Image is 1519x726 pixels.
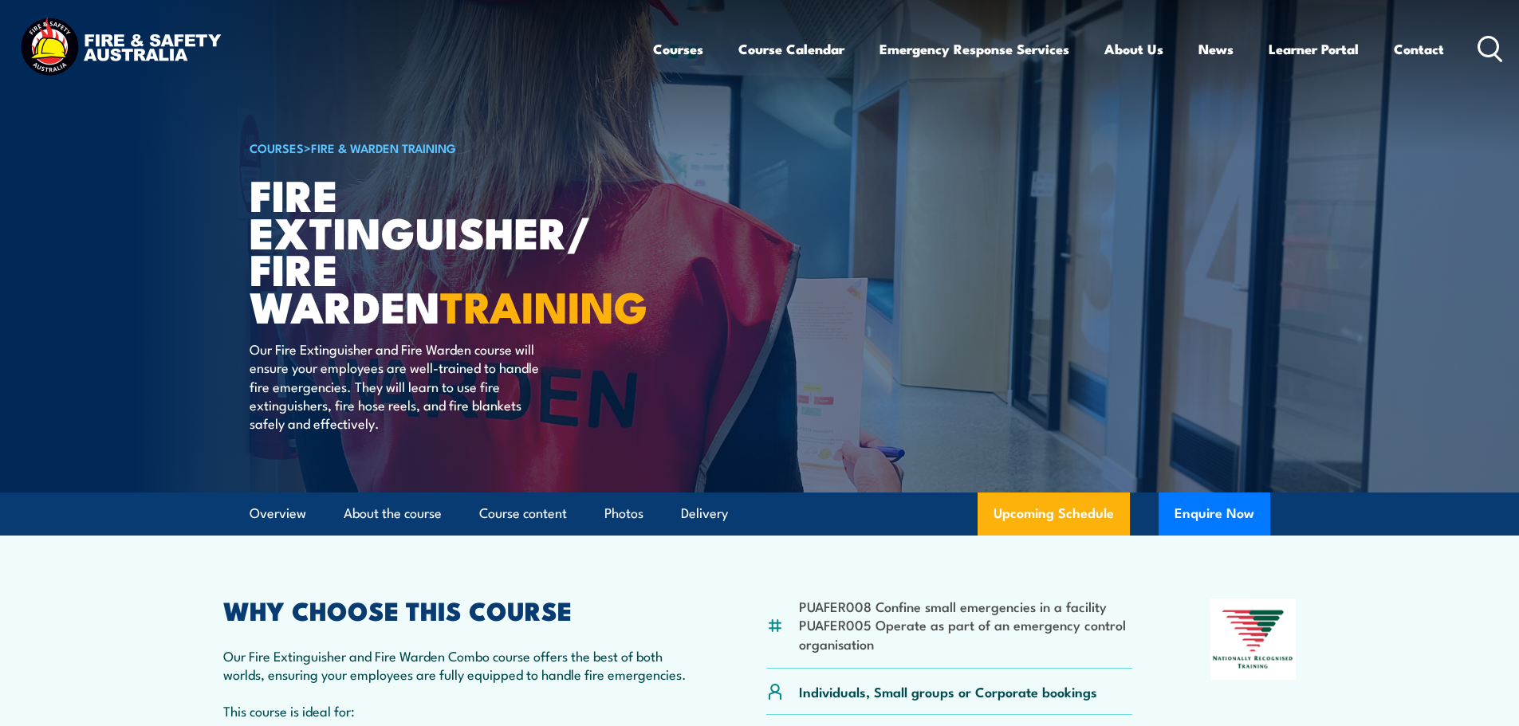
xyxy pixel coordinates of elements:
[1394,28,1444,70] a: Contact
[799,682,1097,700] p: Individuals, Small groups or Corporate bookings
[223,701,689,720] p: This course is ideal for:
[250,139,304,156] a: COURSES
[799,615,1133,653] li: PUAFER005 Operate as part of an emergency control organisation
[1198,28,1234,70] a: News
[250,493,306,535] a: Overview
[1159,493,1270,536] button: Enquire Now
[653,28,703,70] a: Courses
[440,272,647,338] strong: TRAINING
[250,138,643,157] h6: >
[344,493,442,535] a: About the course
[223,646,689,684] p: Our Fire Extinguisher and Fire Warden Combo course offers the best of both worlds, ensuring your ...
[479,493,567,535] a: Course content
[681,493,728,535] a: Delivery
[1210,598,1297,680] img: Nationally Recognised Training logo.
[311,139,456,156] a: Fire & Warden Training
[978,493,1130,536] a: Upcoming Schedule
[1269,28,1359,70] a: Learner Portal
[1104,28,1163,70] a: About Us
[604,493,643,535] a: Photos
[738,28,844,70] a: Course Calendar
[799,597,1133,615] li: PUAFER008 Confine small emergencies in a facility
[880,28,1069,70] a: Emergency Response Services
[223,598,689,621] h2: WHY CHOOSE THIS COURSE
[250,339,541,433] p: Our Fire Extinguisher and Fire Warden course will ensure your employees are well-trained to handl...
[250,175,643,324] h1: Fire Extinguisher/ Fire Warden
